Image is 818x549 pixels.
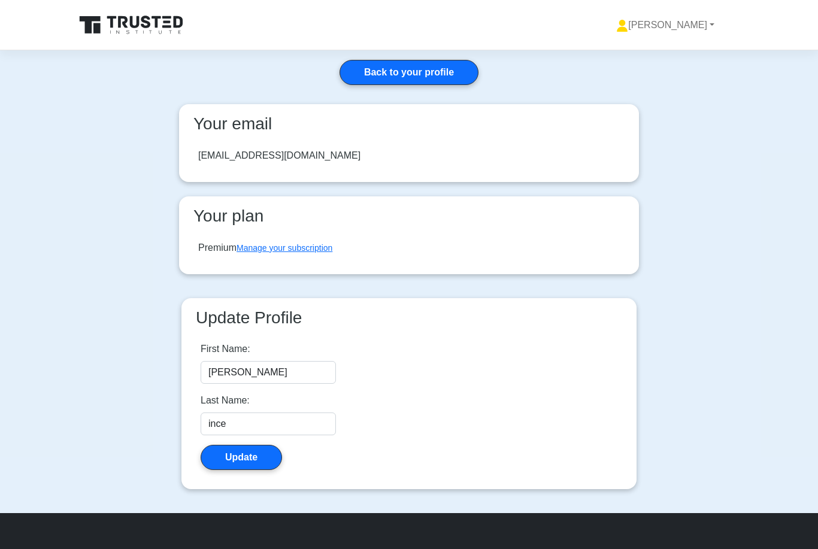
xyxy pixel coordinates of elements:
[201,445,282,470] button: Update
[237,243,332,253] a: Manage your subscription
[191,308,627,328] h3: Update Profile
[587,13,743,37] a: [PERSON_NAME]
[189,114,629,134] h3: Your email
[198,148,360,163] div: [EMAIL_ADDRESS][DOMAIN_NAME]
[198,241,332,255] div: Premium
[201,342,250,356] label: First Name:
[340,60,478,85] a: Back to your profile
[201,393,250,408] label: Last Name:
[189,206,629,226] h3: Your plan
